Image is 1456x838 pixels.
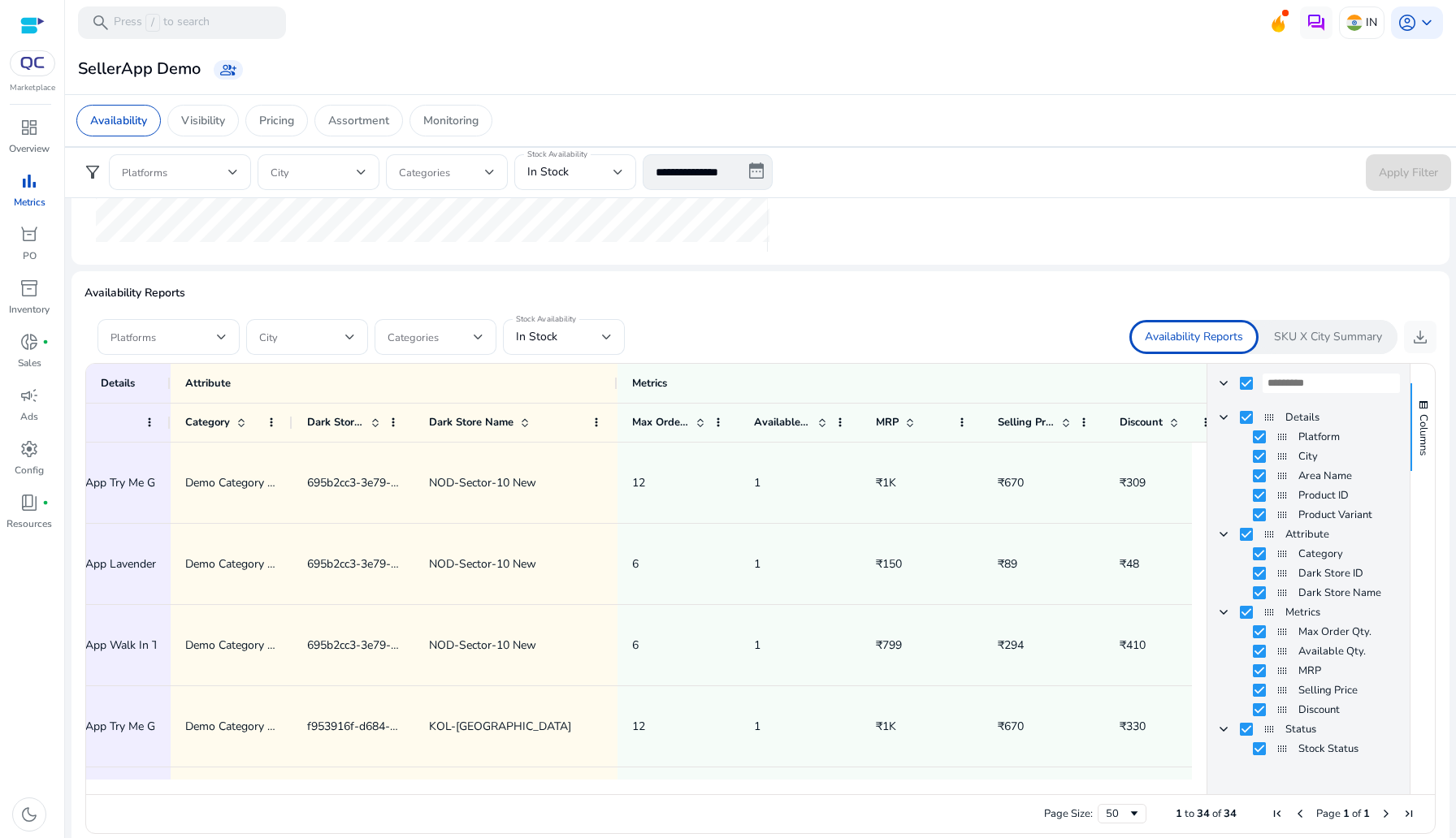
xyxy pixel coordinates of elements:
p: Sales [18,356,41,370]
span: Dark Store Name [1298,585,1400,600]
span: keyboard_arrow_down [1417,13,1436,32]
span: Discount [1298,702,1400,717]
span: Max Order Qty. [632,415,689,430]
div: Area Name Column [1207,466,1410,486]
span: Category [1298,546,1400,561]
span: Demo Category - 3 [185,556,282,572]
span: MRP [1298,663,1400,678]
span: ₹670 [998,475,1024,490]
span: KOL-[GEOGRAPHIC_DATA] [429,719,571,734]
span: 695b2cc3-3e79-4e8e-99dc-85ddfb90d256 [307,475,525,490]
span: 12 [632,475,645,490]
span: campaign [19,386,39,405]
div: Previous Page [1293,807,1306,820]
div: MRP Column [1207,661,1410,680]
div: Status Column Group [1207,719,1410,739]
div: Dark Store ID Column [1207,564,1410,583]
p: Config [15,463,44,477]
span: 695b2cc3-3e79-4e8e-99dc-85ddfb90d256 [307,637,525,653]
span: In Stock [527,164,569,179]
div: Max Order Qty. Column [1207,622,1410,641]
span: Demo Category - 2 [185,475,282,490]
span: Page [1316,806,1341,821]
span: ₹89 [998,556,1017,572]
span: ₹294 [998,637,1024,653]
span: to [1185,806,1194,821]
div: Column List 18 Columns [1207,408,1410,758]
div: City Column [1207,447,1410,466]
span: Product Variant [1298,508,1400,522]
span: 1 [754,719,760,734]
div: Platform Column [1207,427,1410,447]
p: SKU X City Summary [1274,329,1382,345]
span: 1 [754,475,760,490]
span: 6 [632,637,639,653]
img: QC-logo.svg [18,57,47,70]
a: group_add [214,60,243,80]
span: ₹150 [876,556,902,572]
span: Details [1285,410,1400,425]
span: NOD-Sector-10 New [429,556,536,572]
span: 1 [754,637,760,653]
p: Assortment [328,112,389,129]
p: Ads [20,409,38,424]
p: Inventory [9,302,50,317]
span: search [91,13,110,32]
span: ₹1K [876,475,896,490]
span: inventory_2 [19,279,39,298]
span: NOD-Sector-10 New [429,475,536,490]
span: 12 [632,719,645,734]
p: Resources [6,516,52,531]
span: Available Qty. [1298,644,1400,659]
div: Page Size [1098,804,1146,823]
span: NOD-Sector-10 New [429,637,536,653]
span: Metrics [1285,605,1400,620]
p: IN [1366,8,1377,37]
span: ₹799 [876,637,902,653]
p: Pricing [259,112,294,129]
div: Available Qty. Column [1207,641,1410,661]
button: download [1404,321,1436,353]
div: Details Column Group [1207,408,1410,427]
mat-label: Stock Availability [516,313,576,325]
p: Press to search [114,14,210,32]
span: Dark Store ID [1298,566,1400,581]
span: ₹309 [1120,475,1146,490]
img: in.svg [1346,15,1363,31]
mat-label: Stock Availability [527,149,587,160]
div: First Page [1271,807,1284,820]
p: PO [23,248,37,263]
span: Demo Category - 2 [185,719,282,734]
div: Stock Status Column [1207,739,1410,758]
p: Availability Reports [84,284,1436,301]
span: Attribute [185,376,231,391]
span: 6 [632,556,639,572]
span: MRP [876,415,899,430]
span: ₹410 [1120,637,1146,653]
span: 34 [1197,806,1210,821]
span: Columns [1416,414,1431,456]
span: dark_mode [19,805,39,824]
span: Discount [1120,415,1163,430]
span: of [1352,806,1361,821]
span: Max Order Qty. [1298,624,1400,639]
div: Page Size: [1044,806,1093,821]
span: settings [19,439,39,459]
span: In Stock [516,329,557,344]
div: Attribute Column Group [1207,525,1410,544]
div: Selling Price Column [1207,680,1410,700]
input: Filter Columns Input [1263,374,1400,393]
span: f953916f-d684-447e-b750-c1f4ca34bc33 [307,719,521,734]
span: Selling Price [1298,683,1400,698]
span: of [1212,806,1221,821]
span: Available Qty. [754,415,811,430]
p: Availability [90,112,147,129]
span: download [1410,327,1430,347]
span: ₹48 [1120,556,1139,572]
span: Metrics [632,376,667,391]
span: 34 [1224,806,1237,821]
span: orders [19,225,39,244]
p: Marketplace [10,82,55,94]
span: City [1298,449,1400,464]
span: 1 [754,556,760,572]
